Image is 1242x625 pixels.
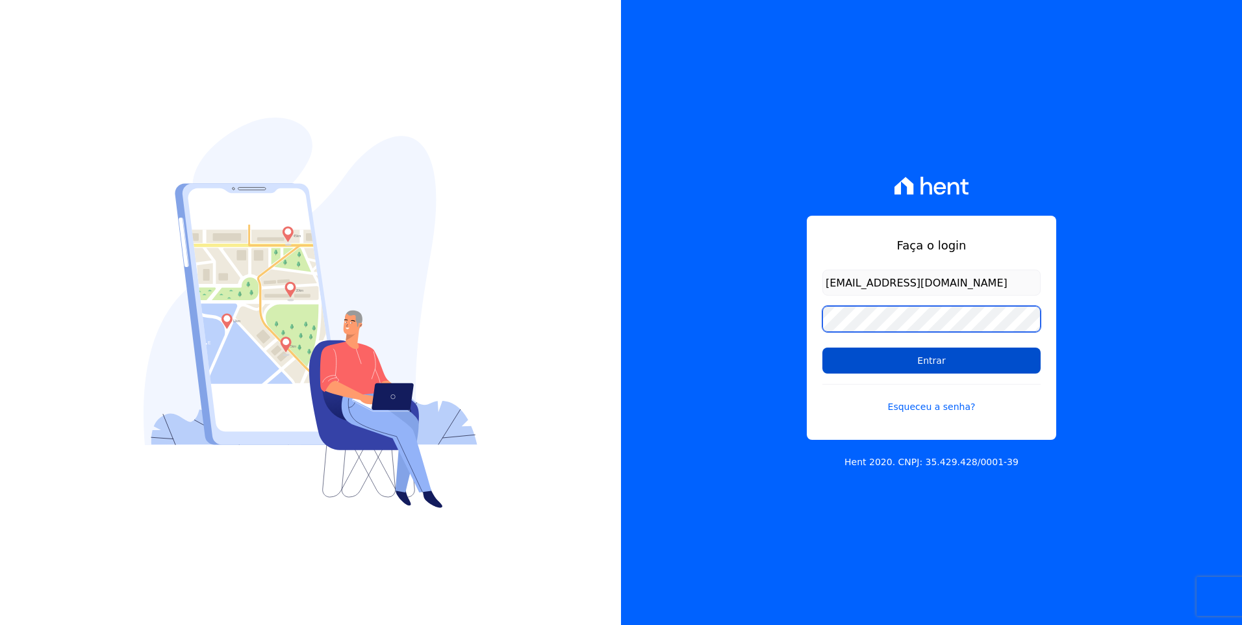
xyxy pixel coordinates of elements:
[822,384,1041,414] a: Esqueceu a senha?
[844,455,1019,469] p: Hent 2020. CNPJ: 35.429.428/0001-39
[822,236,1041,254] h1: Faça o login
[822,270,1041,296] input: Email
[144,118,477,508] img: Login
[822,348,1041,374] input: Entrar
